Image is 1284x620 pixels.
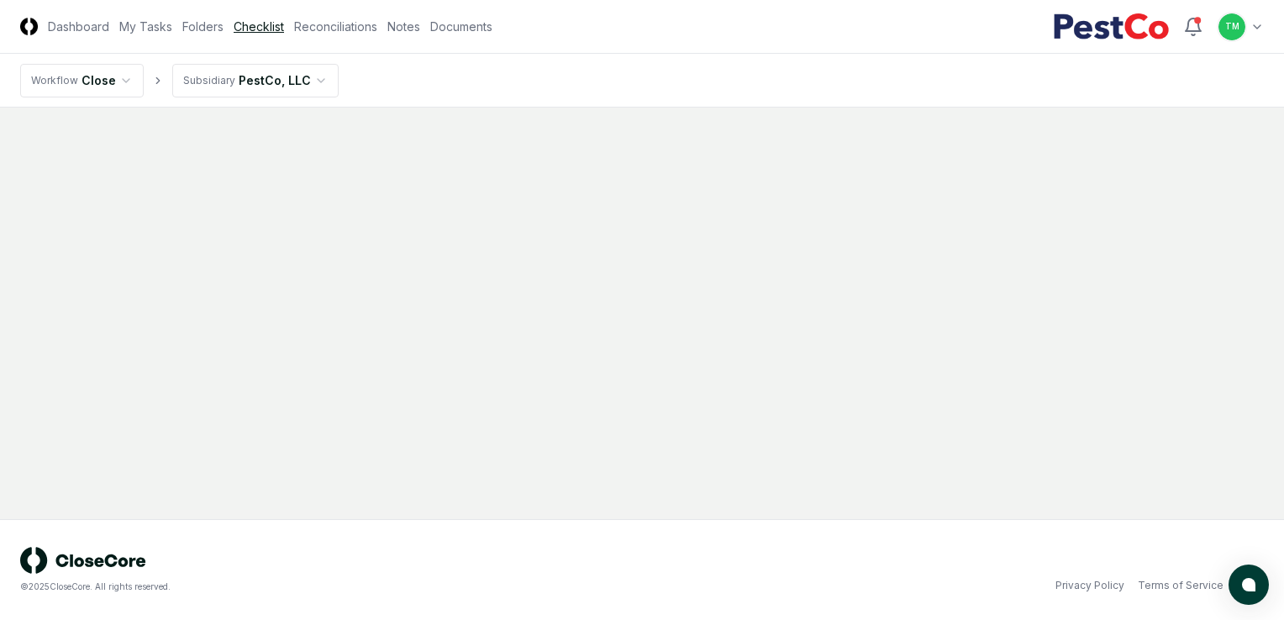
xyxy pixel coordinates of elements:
[31,73,78,88] div: Workflow
[294,18,377,35] a: Reconciliations
[20,581,642,593] div: © 2025 CloseCore. All rights reserved.
[182,18,224,35] a: Folders
[1138,578,1223,593] a: Terms of Service
[20,18,38,35] img: Logo
[1055,578,1124,593] a: Privacy Policy
[430,18,492,35] a: Documents
[1053,13,1170,40] img: PestCo logo
[183,73,235,88] div: Subsidiary
[48,18,109,35] a: Dashboard
[1225,20,1239,33] span: TM
[20,547,146,574] img: logo
[1217,12,1247,42] button: TM
[20,64,339,97] nav: breadcrumb
[234,18,284,35] a: Checklist
[119,18,172,35] a: My Tasks
[387,18,420,35] a: Notes
[1229,565,1269,605] button: atlas-launcher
